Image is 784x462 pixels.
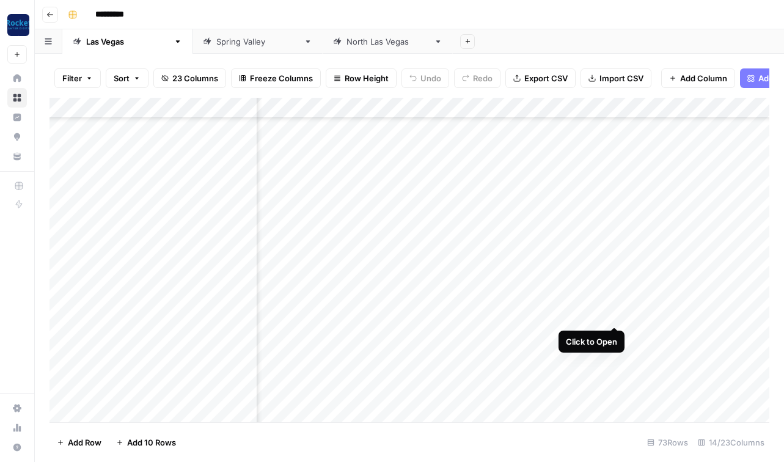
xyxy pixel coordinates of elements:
[642,433,693,452] div: 73 Rows
[231,68,321,88] button: Freeze Columns
[49,433,109,452] button: Add Row
[680,72,727,84] span: Add Column
[454,68,500,88] button: Redo
[68,436,101,449] span: Add Row
[109,433,183,452] button: Add 10 Rows
[153,68,226,88] button: 23 Columns
[7,88,27,108] a: Browse
[62,72,82,84] span: Filter
[524,72,568,84] span: Export CSV
[86,35,169,48] div: [GEOGRAPHIC_DATA]
[473,72,493,84] span: Redo
[7,418,27,438] a: Usage
[346,35,429,48] div: [GEOGRAPHIC_DATA]
[581,68,651,88] button: Import CSV
[54,68,101,88] button: Filter
[420,72,441,84] span: Undo
[401,68,449,88] button: Undo
[114,72,130,84] span: Sort
[505,68,576,88] button: Export CSV
[326,68,397,88] button: Row Height
[345,72,389,84] span: Row Height
[693,433,769,452] div: 14/23 Columns
[323,29,453,54] a: [GEOGRAPHIC_DATA]
[250,72,313,84] span: Freeze Columns
[172,72,218,84] span: 23 Columns
[62,29,192,54] a: [GEOGRAPHIC_DATA]
[661,68,735,88] button: Add Column
[7,438,27,457] button: Help + Support
[127,436,176,449] span: Add 10 Rows
[106,68,148,88] button: Sort
[599,72,643,84] span: Import CSV
[192,29,323,54] a: [GEOGRAPHIC_DATA]
[7,14,29,36] img: Rocket Pilots Logo
[216,35,299,48] div: [GEOGRAPHIC_DATA]
[7,147,27,166] a: Your Data
[7,68,27,88] a: Home
[7,108,27,127] a: Insights
[7,10,27,40] button: Workspace: Rocket Pilots
[7,127,27,147] a: Opportunities
[7,398,27,418] a: Settings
